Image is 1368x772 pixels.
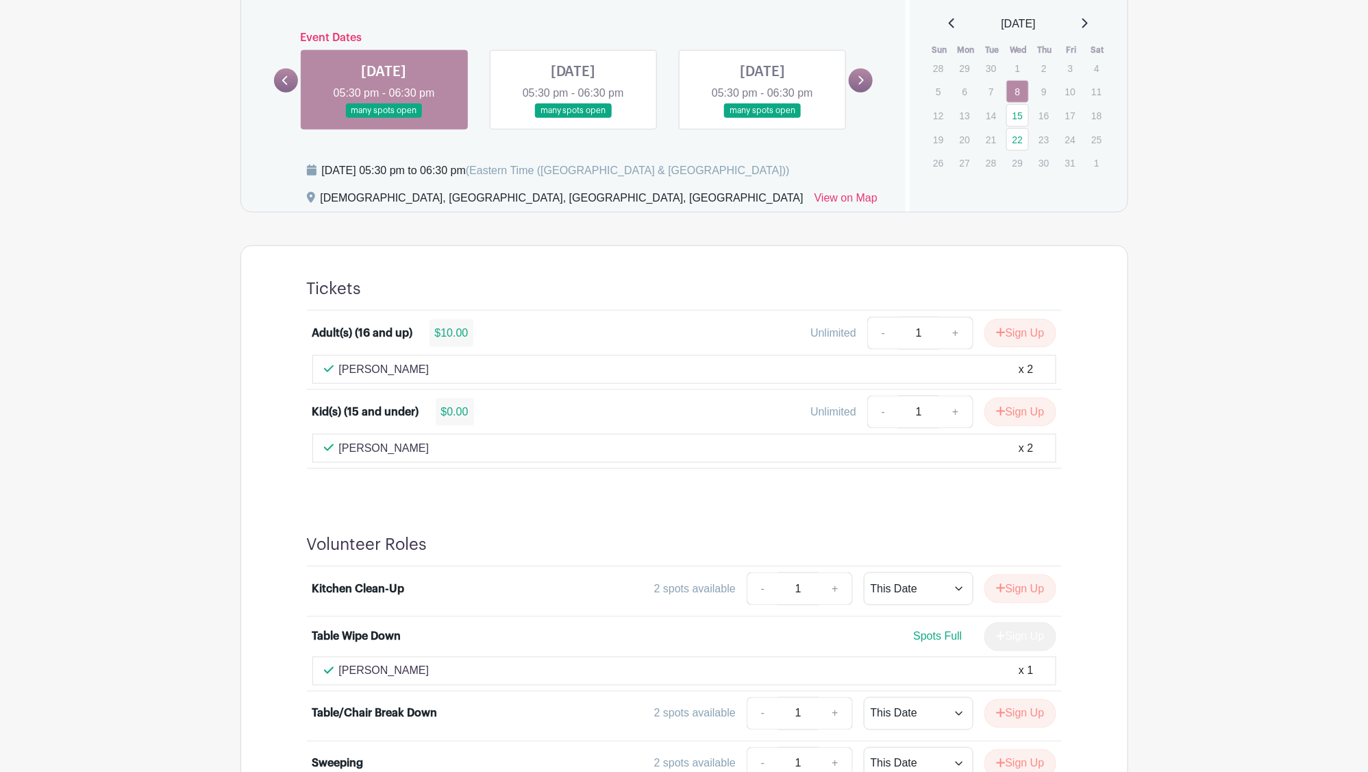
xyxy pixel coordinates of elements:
[1085,58,1108,79] p: 4
[747,697,778,730] a: -
[954,152,976,173] p: 27
[654,581,736,597] div: 2 spots available
[867,396,899,429] a: -
[984,319,1056,348] button: Sign Up
[1085,152,1108,173] p: 1
[1059,129,1082,150] p: 24
[312,404,419,420] div: Kid(s) (15 and under)
[954,58,976,79] p: 29
[927,81,949,102] p: 5
[654,756,736,772] div: 2 spots available
[1032,152,1055,173] p: 30
[938,317,973,350] a: +
[1006,43,1032,57] th: Wed
[953,43,980,57] th: Mon
[954,105,976,126] p: 13
[814,190,878,212] a: View on Map
[818,572,852,605] a: +
[980,58,1002,79] p: 30
[1006,58,1029,79] p: 1
[810,404,856,420] div: Unlimited
[322,162,790,179] div: [DATE] 05:30 pm to 06:30 pm
[312,705,438,722] div: Table/Chair Break Down
[298,32,849,45] h6: Event Dates
[818,697,852,730] a: +
[312,581,405,597] div: Kitchen Clean-Up
[1019,440,1033,457] div: x 2
[312,325,413,341] div: Adult(s) (16 and up)
[980,152,1002,173] p: 28
[436,398,474,426] div: $0.00
[984,699,1056,728] button: Sign Up
[1058,43,1085,57] th: Fri
[1006,104,1029,127] a: 15
[979,43,1006,57] th: Tue
[980,81,1002,102] p: 7
[913,631,962,642] span: Spots Full
[1006,128,1029,151] a: 22
[312,629,401,645] div: Table Wipe Down
[1006,152,1029,173] p: 29
[984,575,1056,603] button: Sign Up
[1059,81,1082,102] p: 10
[654,705,736,722] div: 2 spots available
[321,190,804,212] div: [DEMOGRAPHIC_DATA], [GEOGRAPHIC_DATA], [GEOGRAPHIC_DATA], [GEOGRAPHIC_DATA]
[1032,129,1055,150] p: 23
[1085,129,1108,150] p: 25
[339,440,430,457] p: [PERSON_NAME]
[954,81,976,102] p: 6
[1059,105,1082,126] p: 17
[927,152,949,173] p: 26
[1032,105,1055,126] p: 16
[339,663,430,679] p: [PERSON_NAME]
[984,398,1056,426] button: Sign Up
[980,129,1002,150] p: 21
[339,361,430,378] p: [PERSON_NAME]
[980,105,1002,126] p: 14
[927,129,949,150] p: 19
[926,43,953,57] th: Sun
[1059,58,1082,79] p: 3
[927,105,949,126] p: 12
[307,535,427,555] h4: Volunteer Roles
[466,165,790,176] span: (Eastern Time ([GEOGRAPHIC_DATA] & [GEOGRAPHIC_DATA]))
[430,319,474,347] div: $10.00
[1032,81,1055,102] p: 9
[1059,152,1082,173] p: 31
[1002,16,1036,32] span: [DATE]
[1019,663,1033,679] div: x 1
[1032,58,1055,79] p: 2
[927,58,949,79] p: 28
[1085,81,1108,102] p: 11
[1084,43,1111,57] th: Sat
[938,396,973,429] a: +
[747,572,778,605] a: -
[867,317,899,350] a: -
[1032,43,1058,57] th: Thu
[1085,105,1108,126] p: 18
[307,279,362,299] h4: Tickets
[1019,361,1033,378] div: x 2
[312,756,364,772] div: Sweeping
[810,325,856,341] div: Unlimited
[1006,80,1029,103] a: 8
[954,129,976,150] p: 20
